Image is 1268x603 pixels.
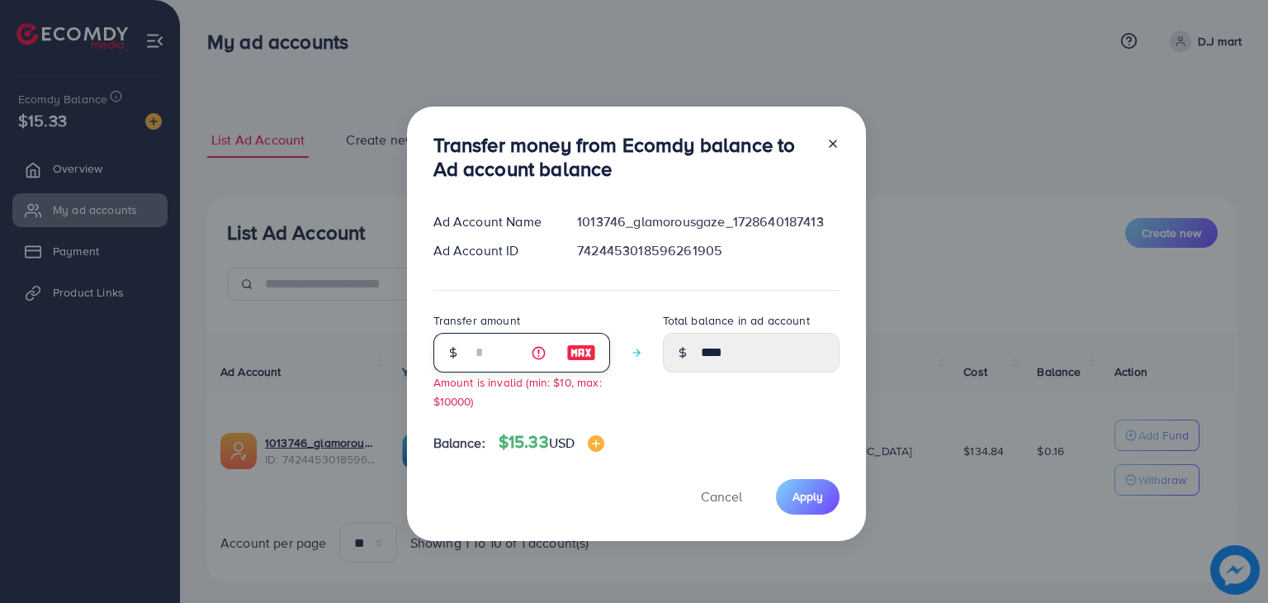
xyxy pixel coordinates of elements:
span: USD [549,434,575,452]
h4: $15.33 [499,432,604,453]
h3: Transfer money from Ecomdy balance to Ad account balance [433,133,813,181]
label: Total balance in ad account [663,312,810,329]
div: Ad Account Name [420,212,565,231]
img: image [588,435,604,452]
div: 7424453018596261905 [564,241,852,260]
span: Apply [792,488,823,505]
small: Amount is invalid (min: $10, max: $10000) [433,374,602,409]
label: Transfer amount [433,312,520,329]
span: Balance: [433,434,485,453]
button: Apply [776,479,840,515]
button: Cancel [680,479,763,515]
div: Ad Account ID [420,241,565,260]
div: 1013746_glamorousgaze_1728640187413 [564,212,852,231]
img: image [566,343,596,363]
span: Cancel [701,487,742,506]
